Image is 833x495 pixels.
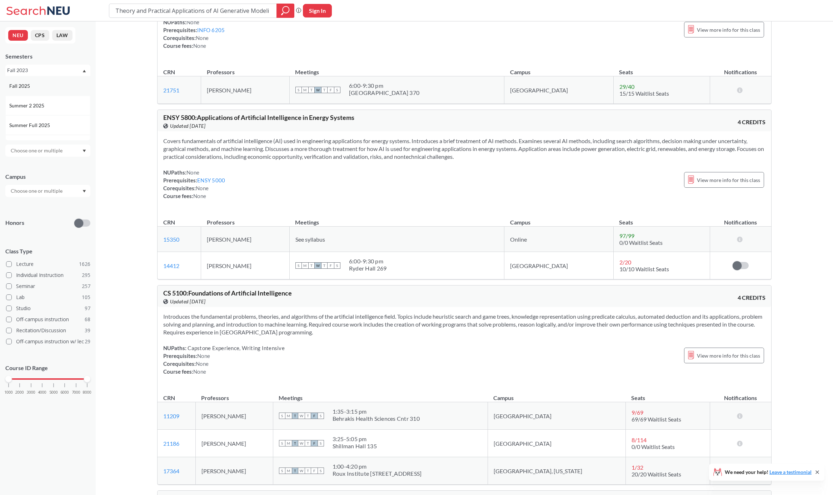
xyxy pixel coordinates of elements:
[163,344,285,375] div: NUPaths: Prerequisites: Corequisites: Course fees:
[710,387,771,402] th: Notifications
[5,247,90,255] span: Class Type
[196,35,209,41] span: None
[349,82,419,89] div: 6:00 - 9:30 pm
[318,468,324,474] span: S
[632,416,681,423] span: 69/69 Waitlist Seats
[279,440,285,446] span: S
[193,42,206,49] span: None
[632,464,643,471] span: 1 / 32
[6,315,90,324] label: Off-campus instruction
[6,326,90,335] label: Recitation/Discussion
[619,266,669,272] span: 10/10 Waitlist Seats
[613,61,710,76] th: Seats
[201,227,290,252] td: [PERSON_NAME]
[5,219,24,227] p: Honors
[6,337,90,346] label: Off-campus instruction w/ lec
[82,271,90,279] span: 295
[163,137,764,160] span: Covers fundamentals of artificial intelligence (AI) used in engineering applications for energy s...
[289,61,504,76] th: Meetings
[632,443,675,450] span: 0/0 Waitlist Seats
[195,387,273,402] th: Professors
[504,252,614,279] td: [GEOGRAPHIC_DATA]
[38,390,46,394] span: 4000
[333,470,422,477] div: Roux Institute [STREET_ADDRESS]
[163,68,175,76] div: CRN
[163,440,179,447] a: 21186
[315,87,321,93] span: W
[632,436,647,443] span: 8 / 114
[619,90,669,97] span: 15/15 Waitlist Seats
[769,469,812,475] a: Leave a testimonial
[619,239,663,246] span: 0/0 Waitlist Seats
[163,394,175,402] div: CRN
[5,52,90,60] div: Semesters
[504,227,614,252] td: Online
[27,390,35,394] span: 3000
[195,457,273,485] td: [PERSON_NAME]
[197,353,210,359] span: None
[201,61,290,76] th: Professors
[710,61,771,76] th: Notifications
[163,468,179,474] a: 17364
[725,470,812,475] span: We need your help!
[273,387,488,402] th: Meetings
[334,87,340,93] span: S
[305,413,311,419] span: T
[504,61,614,76] th: Campus
[115,5,271,17] input: Class, professor, course number, "phrase"
[305,440,311,446] span: T
[197,27,225,33] a: INFO 6205
[6,293,90,302] label: Lab
[292,440,298,446] span: T
[318,440,324,446] span: S
[333,408,420,415] div: 1:35 - 3:15 pm
[285,413,292,419] span: M
[195,402,273,430] td: [PERSON_NAME]
[9,82,31,90] span: Fall 2025
[186,19,199,25] span: None
[333,443,377,450] div: Shillman Hall 135
[196,185,209,191] span: None
[349,89,419,96] div: [GEOGRAPHIC_DATA] 370
[298,468,305,474] span: W
[85,327,90,334] span: 39
[298,413,305,419] span: W
[6,271,90,280] label: Individual Instruction
[163,218,175,226] div: CRN
[619,232,634,239] span: 97 / 99
[289,211,504,227] th: Meetings
[333,463,422,470] div: 1:00 - 4:20 pm
[4,390,13,394] span: 1000
[276,4,294,18] div: magnifying glass
[292,468,298,474] span: T
[632,471,681,478] span: 20/20 Waitlist Seats
[193,368,206,375] span: None
[72,390,80,394] span: 7000
[8,30,28,41] button: NEU
[52,30,73,41] button: LAW
[196,360,209,367] span: None
[85,304,90,312] span: 97
[83,190,86,193] svg: Dropdown arrow
[170,122,205,130] span: Updated [DATE]
[170,298,205,305] span: Updated [DATE]
[186,345,285,351] span: Capstone Experience, Writing Intensive
[315,262,321,269] span: W
[5,145,90,157] div: Dropdown arrow
[163,289,292,297] span: CS 5100 : Foundations of Artificial Intelligence
[488,402,625,430] td: [GEOGRAPHIC_DATA]
[308,262,315,269] span: T
[201,211,290,227] th: Professors
[82,282,90,290] span: 257
[295,87,302,93] span: S
[201,252,290,279] td: [PERSON_NAME]
[7,66,82,74] div: Fall 2023
[163,262,179,269] a: 14412
[295,236,325,243] span: See syllabus
[195,430,273,457] td: [PERSON_NAME]
[60,390,69,394] span: 6000
[197,177,225,183] a: ENSY 5000
[311,413,318,419] span: F
[303,4,332,17] button: Sign In
[5,65,90,76] div: Fall 2023Dropdown arrowFall 2025Summer 2 2025Summer Full 2025Summer 1 2025Spring 2025Fall 2024Sum...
